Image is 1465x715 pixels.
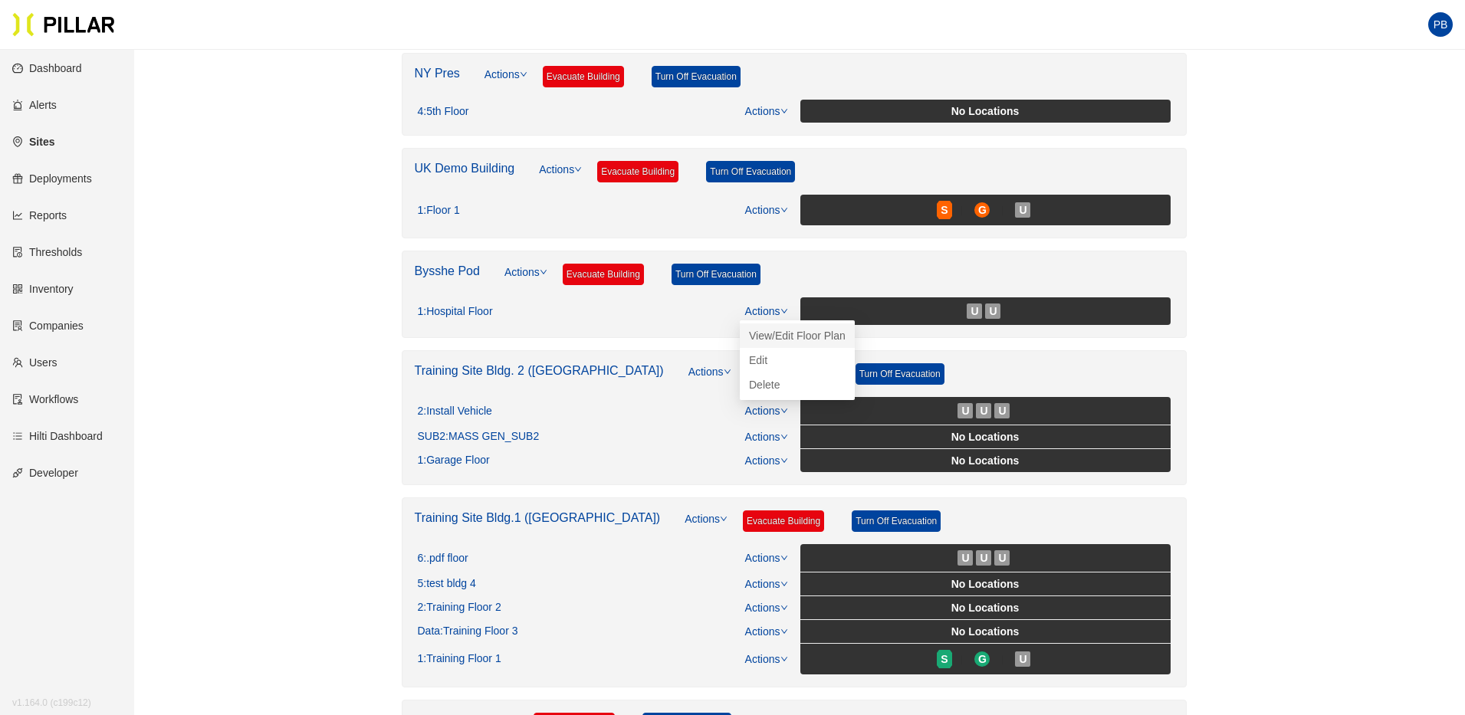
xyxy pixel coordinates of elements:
[12,209,67,221] a: line-chartReports
[745,625,788,638] a: Actions
[745,431,788,443] a: Actions
[980,402,987,419] span: U
[12,62,82,74] a: dashboardDashboard
[415,264,480,277] a: Bysshe Pod
[803,452,1168,469] div: No Locations
[780,407,788,415] span: down
[423,652,501,666] span: : Training Floor 1
[540,268,547,276] span: down
[423,305,492,319] span: : Hospital Floor
[724,368,731,376] span: down
[780,433,788,441] span: down
[685,510,728,544] a: Actions
[856,363,944,385] a: Turn Off Evacuation
[780,457,788,464] span: down
[418,454,490,467] div: 1
[780,628,788,635] span: down
[749,352,767,369] a: Edit
[745,578,788,590] a: Actions
[745,305,788,317] a: Actions
[12,320,84,332] a: solutionCompanies
[852,510,941,532] a: Turn Off Evacuation
[440,625,517,638] span: : Training Floor 3
[971,303,978,320] span: U
[961,549,969,566] span: U
[12,12,115,37] img: Pillar Technologies
[672,264,760,285] a: Turn Off Evacuation
[418,652,501,666] div: 1
[423,552,468,566] span: : .pdf floor
[418,577,476,591] div: 5
[745,105,788,117] a: Actions
[12,99,57,111] a: alertAlerts
[12,430,103,442] a: barsHilti Dashboard
[688,363,731,397] a: Actions
[418,105,469,119] div: 4
[12,136,54,148] a: environmentSites
[12,283,74,295] a: qrcodeInventory
[418,204,460,218] div: 1
[543,66,624,87] a: Evacuate Building
[803,428,1168,445] div: No Locations
[941,202,948,218] span: S
[961,402,969,419] span: U
[803,103,1168,120] div: No Locations
[780,107,788,115] span: down
[745,552,788,564] a: Actions
[998,549,1006,566] span: U
[597,161,678,182] a: Evacuate Building
[418,601,501,615] div: 2
[780,580,788,588] span: down
[418,430,540,444] div: SUB2
[1019,651,1026,667] span: U
[12,393,78,405] a: auditWorkflows
[504,264,547,297] a: Actions
[745,454,788,467] a: Actions
[423,601,501,615] span: : Training Floor 2
[780,206,788,214] span: down
[749,327,846,344] a: View/Edit Floor Plan
[12,467,78,479] a: apiDeveloper
[12,356,57,369] a: teamUsers
[749,376,846,393] span: Delete
[720,515,728,523] span: down
[780,604,788,612] span: down
[415,364,664,377] a: Training Site Bldg. 2 ([GEOGRAPHIC_DATA])
[989,303,997,320] span: U
[780,554,788,562] span: down
[652,66,741,87] a: Turn Off Evacuation
[803,623,1168,640] div: No Locations
[12,246,82,258] a: exceptionThresholds
[485,66,527,100] a: Actions
[803,599,1168,616] div: No Locations
[980,549,987,566] span: U
[423,454,489,467] span: : Garage Floor
[12,172,92,185] a: giftDeployments
[539,161,582,195] a: Actions
[745,204,788,216] a: Actions
[745,405,788,417] a: Actions
[803,576,1168,592] div: No Locations
[1019,202,1026,218] span: U
[418,405,492,418] div: 2
[415,67,460,80] a: NY Pres
[745,602,788,614] a: Actions
[706,161,795,182] a: Turn Off Evacuation
[415,162,515,175] a: UK Demo Building
[418,305,493,319] div: 1
[418,552,468,566] div: 6
[418,625,518,638] div: Data
[445,430,539,444] span: : MASS GEN_SUB2
[780,307,788,315] span: down
[743,510,824,532] a: Evacuate Building
[563,264,644,285] a: Evacuate Building
[780,655,788,663] span: down
[978,651,987,667] span: G
[423,405,492,418] span: : Install Vehicle
[998,402,1006,419] span: U
[423,105,468,119] span: : 5th Floor
[745,653,788,665] a: Actions
[423,577,476,591] span: : test bldg 4
[978,202,987,218] span: G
